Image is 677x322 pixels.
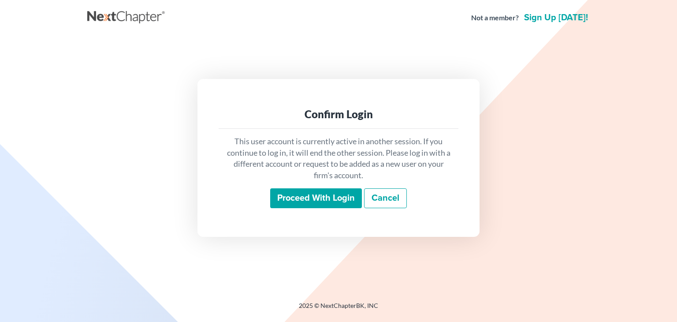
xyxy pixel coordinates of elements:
a: Sign up [DATE]! [522,13,590,22]
input: Proceed with login [270,188,362,209]
p: This user account is currently active in another session. If you continue to log in, it will end ... [226,136,451,181]
a: Cancel [364,188,407,209]
strong: Not a member? [471,13,519,23]
div: 2025 © NextChapterBK, INC [87,301,590,317]
div: Confirm Login [226,107,451,121]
